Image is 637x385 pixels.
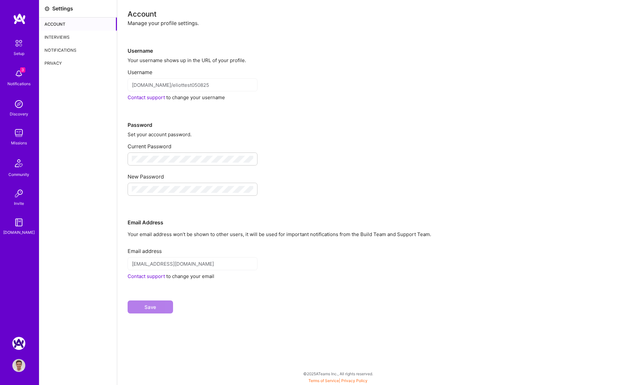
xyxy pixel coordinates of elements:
div: Interviews [39,31,117,44]
span: | [308,378,368,383]
div: Username [128,64,627,76]
div: Missions [11,139,27,146]
a: User Avatar [11,359,27,372]
img: A.Team: Google Calendar Integration Testing [12,337,25,350]
img: Invite [12,187,25,200]
div: Invite [14,200,24,207]
div: Username [128,27,627,54]
div: Notifications [7,80,31,87]
div: Account [128,10,627,17]
div: New Password [128,168,627,180]
div: Discovery [10,111,28,117]
img: guide book [12,216,25,229]
img: bell [12,67,25,80]
div: to change your email [128,273,627,280]
button: Save [128,300,173,313]
i: icon Settings [44,6,50,11]
div: [DOMAIN_NAME] [3,229,35,236]
div: Your username shows up in the URL of your profile. [128,57,627,64]
div: Settings [52,5,73,12]
div: Current Password [128,138,627,150]
p: Your email address won’t be shown to other users, it will be used for important notifications fro... [128,231,627,238]
div: Notifications [39,44,117,57]
div: Set your account password. [128,131,627,138]
span: 3 [20,67,25,73]
img: logo [13,13,26,25]
a: Terms of Service [308,378,339,383]
img: teamwork [12,126,25,139]
img: setup [12,36,26,50]
div: Email address [128,243,627,255]
img: discovery [12,98,25,111]
a: Privacy Policy [341,378,368,383]
div: Setup [14,50,24,57]
img: Community [11,155,27,171]
div: © 2025 ATeams Inc., All rights reserved. [39,365,637,382]
img: User Avatar [12,359,25,372]
div: Password [128,101,627,128]
div: Email Address [128,198,627,226]
div: Manage your profile settings. [128,20,627,27]
div: Account [39,18,117,31]
div: to change your username [128,94,627,101]
div: Community [8,171,29,178]
a: Contact support [128,94,165,100]
a: Contact support [128,273,165,279]
a: A.Team: Google Calendar Integration Testing [11,337,27,350]
div: Privacy [39,57,117,70]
